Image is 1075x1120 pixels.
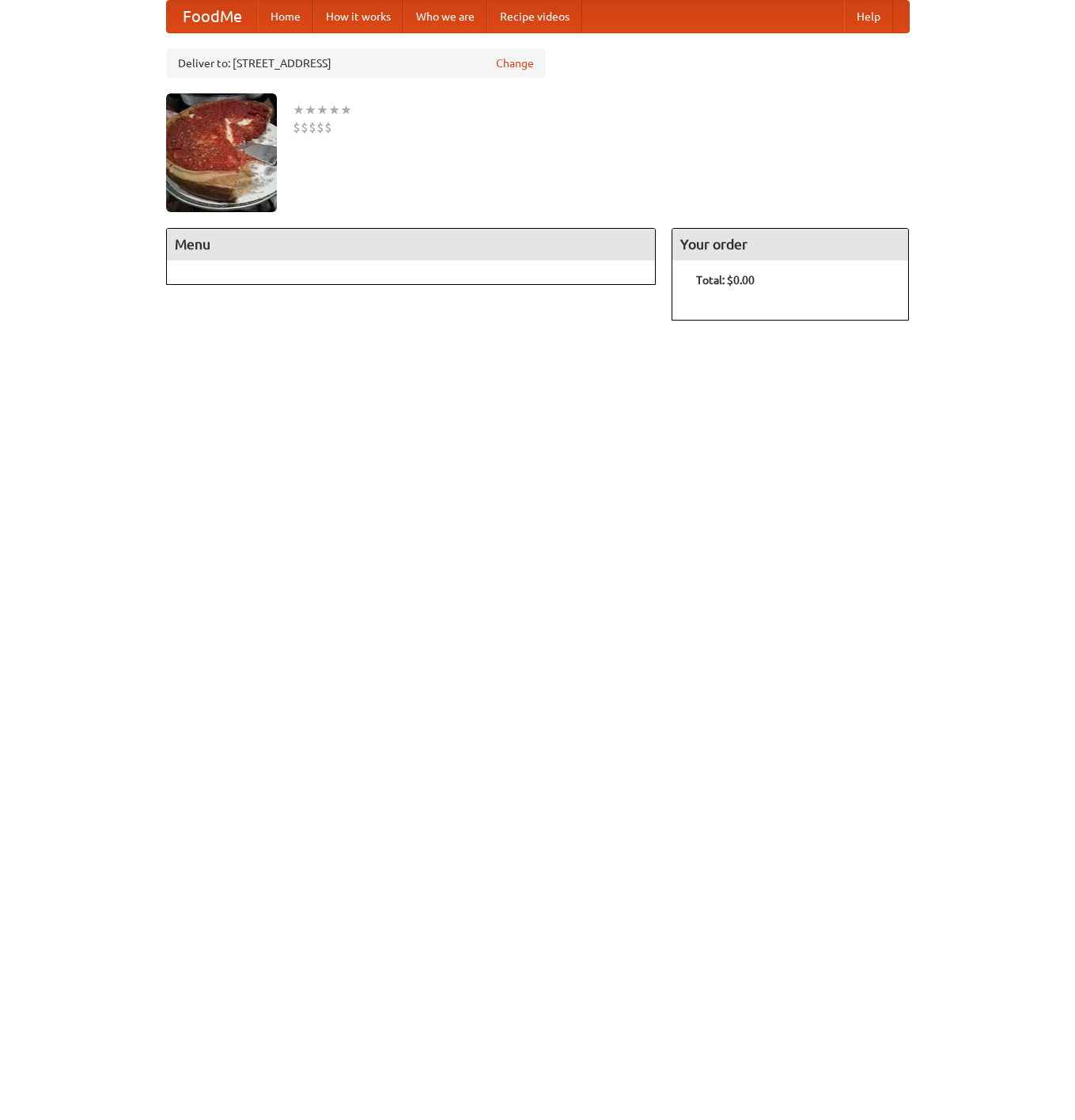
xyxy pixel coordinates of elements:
div: Deliver to: [STREET_ADDRESS] [166,49,546,78]
img: angular.jpg [166,93,277,212]
a: Who we are [403,1,487,32]
a: Recipe videos [487,1,582,32]
a: FoodMe [167,1,258,32]
li: ★ [305,101,316,119]
a: How it works [313,1,403,32]
li: ★ [340,101,352,119]
li: ★ [328,101,340,119]
li: $ [293,119,301,136]
a: Help [844,1,893,32]
li: ★ [293,101,305,119]
li: $ [308,119,316,136]
li: $ [301,119,308,136]
li: ★ [316,101,328,119]
h4: Your order [672,229,908,260]
b: Total: $0.00 [696,274,755,287]
h4: Menu [167,229,656,260]
li: $ [324,119,332,136]
a: Change [496,55,534,71]
li: $ [316,119,324,136]
a: Home [258,1,313,32]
